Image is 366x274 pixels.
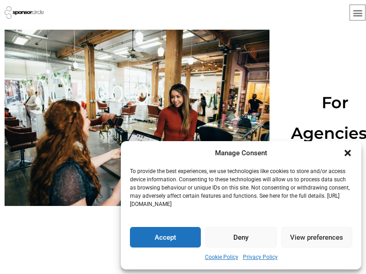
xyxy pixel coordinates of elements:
[215,148,267,158] div: Manage Consent
[243,252,278,263] a: Privacy Policy
[350,5,366,21] div: Menu Toggle
[5,6,44,19] img: Sponsor Circle logo
[281,227,352,248] button: View preferences
[343,148,352,158] div: Close dialogue
[205,227,276,248] button: Deny
[130,227,201,248] button: Accept
[205,252,238,263] a: Cookie Policy
[130,167,351,208] p: To provide the best experiences, we use technologies like cookies to store and/or access device i...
